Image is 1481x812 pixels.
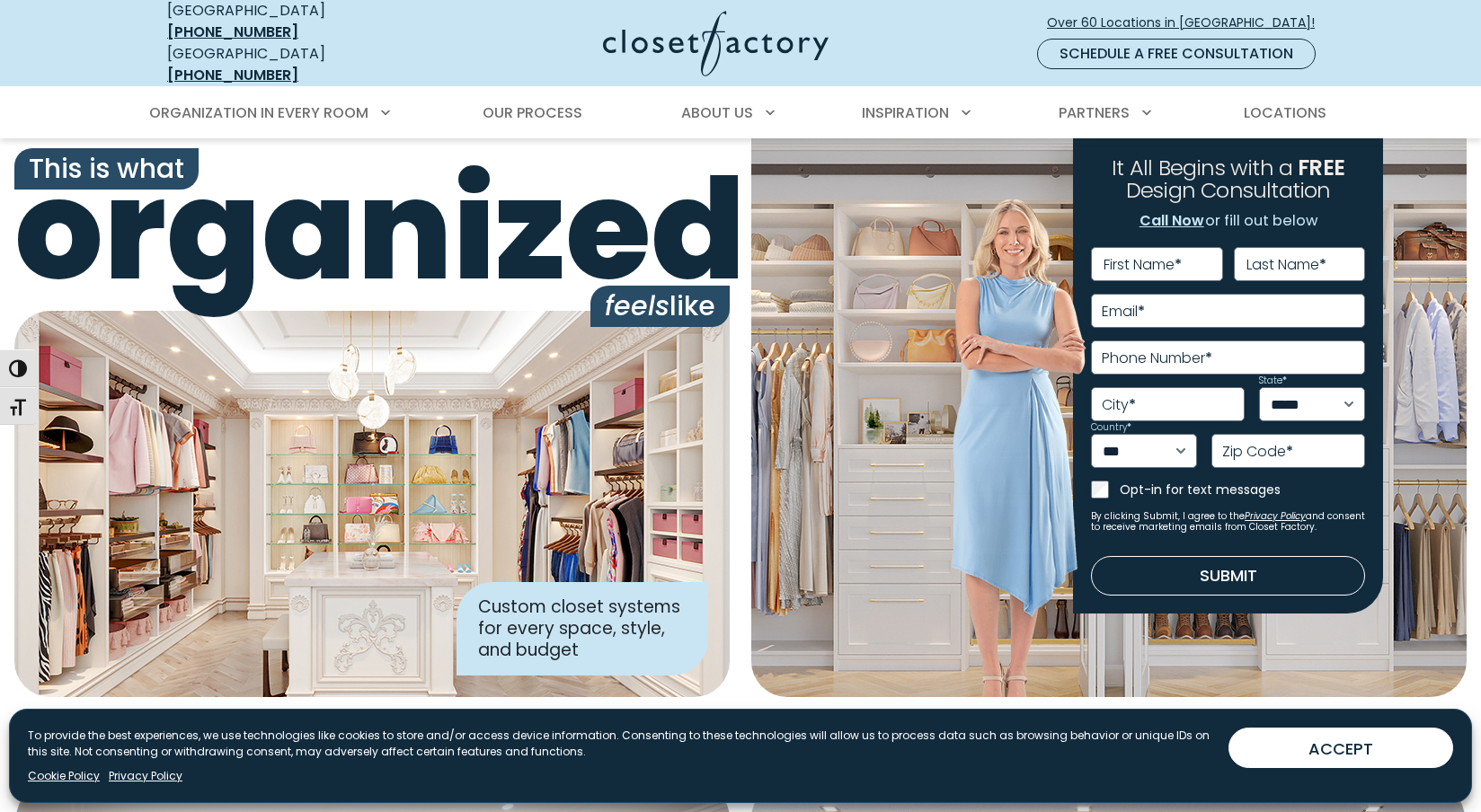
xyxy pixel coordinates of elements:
span: like [590,286,730,327]
span: Organization in Every Room [149,102,368,123]
nav: Primary Menu [137,88,1344,138]
button: ACCEPT [1228,728,1453,768]
span: Over 60 Locations in [GEOGRAPHIC_DATA]! [1047,13,1329,32]
a: [PHONE_NUMBER] [167,22,298,42]
span: Inspiration [862,102,949,123]
a: [PHONE_NUMBER] [167,65,298,85]
p: To provide the best experiences, we use technologies like cookies to store and/or access device i... [28,728,1214,760]
span: Our Process [483,102,582,123]
span: Locations [1244,102,1326,123]
i: feels [605,287,670,325]
span: Partners [1059,102,1130,123]
a: Privacy Policy [109,768,182,784]
span: organized [14,161,730,300]
a: Cookie Policy [28,768,100,784]
a: Over 60 Locations in [GEOGRAPHIC_DATA]! [1046,7,1330,39]
img: Closet Factory Logo [603,11,829,76]
a: Schedule a Free Consultation [1037,39,1316,69]
div: [GEOGRAPHIC_DATA] [167,43,428,86]
div: Custom closet systems for every space, style, and budget [457,582,708,675]
span: About Us [681,102,753,123]
img: Closet Factory designed closet [14,311,730,697]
